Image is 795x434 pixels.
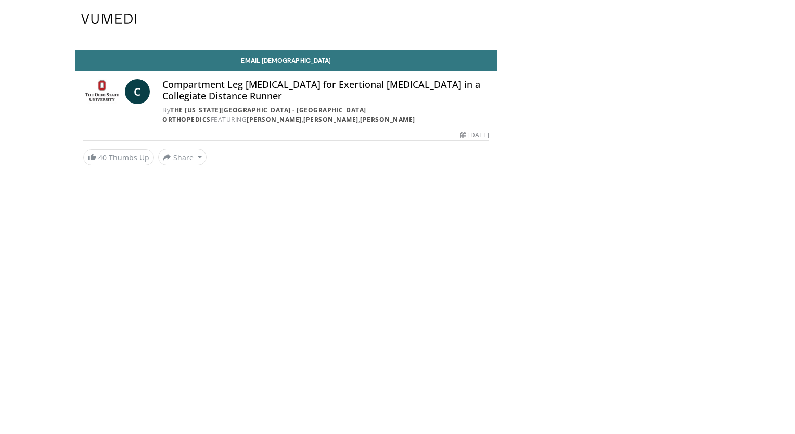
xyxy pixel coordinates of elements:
img: VuMedi Logo [81,14,136,24]
a: [PERSON_NAME] [360,115,415,124]
div: By FEATURING , , [162,106,489,124]
a: The [US_STATE][GEOGRAPHIC_DATA] - [GEOGRAPHIC_DATA] Orthopedics [162,106,366,124]
a: 40 Thumbs Up [83,149,154,165]
a: C [125,79,150,104]
a: [PERSON_NAME] [247,115,302,124]
h4: Compartment Leg [MEDICAL_DATA] for Exertional [MEDICAL_DATA] in a Collegiate Distance Runner [162,79,489,101]
span: 40 [98,152,107,162]
div: [DATE] [460,131,489,140]
img: The Ohio State University - Wexner Medical Center Orthopedics [83,79,121,104]
button: Share [158,149,207,165]
a: [PERSON_NAME] [303,115,358,124]
a: Email [DEMOGRAPHIC_DATA] [75,50,497,71]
